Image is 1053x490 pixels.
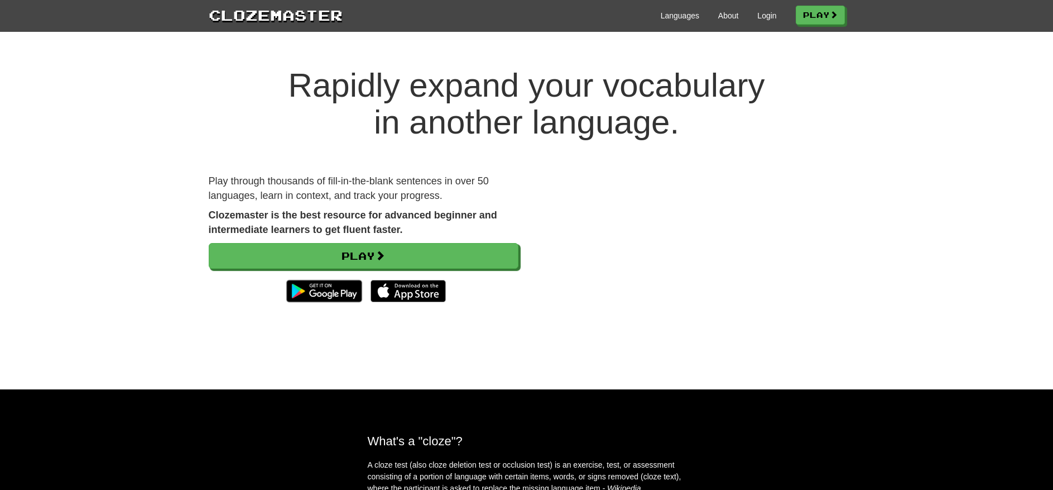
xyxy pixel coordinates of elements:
a: Play [796,6,845,25]
a: Play [209,243,518,269]
a: Login [757,10,776,21]
img: Download_on_the_App_Store_Badge_US-UK_135x40-25178aeef6eb6b83b96f5f2d004eda3bffbb37122de64afbaef7... [371,280,446,302]
a: About [718,10,739,21]
a: Clozemaster [209,4,343,25]
strong: Clozemaster is the best resource for advanced beginner and intermediate learners to get fluent fa... [209,210,497,235]
h2: What's a "cloze"? [368,434,686,448]
a: Languages [661,10,699,21]
p: Play through thousands of fill-in-the-blank sentences in over 50 languages, learn in context, and... [209,174,518,203]
img: Get it on Google Play [281,274,367,308]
